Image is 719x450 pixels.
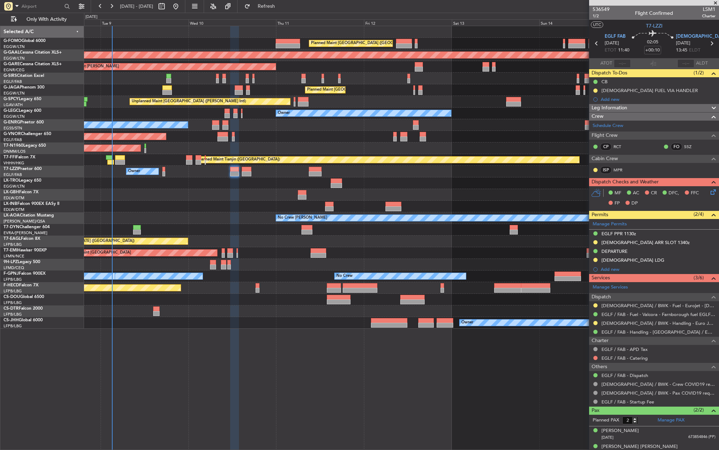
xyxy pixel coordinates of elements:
span: ELDT [689,47,700,54]
span: Only With Activity [18,17,74,22]
a: LFPB/LBG [4,242,22,247]
a: RCT [613,144,629,150]
a: LFPB/LBG [4,323,22,329]
input: --:-- [614,59,631,68]
span: F-HECD [4,283,19,287]
a: EVRA/[PERSON_NAME] [4,230,47,236]
a: G-VNORChallenger 650 [4,132,51,136]
a: LX-INBFalcon 900EX EASy II [4,202,59,206]
span: CS-JHH [4,318,19,322]
span: CR [651,190,657,197]
a: LFPB/LBG [4,288,22,294]
span: LX-AOA [4,213,20,218]
div: Owner [128,166,140,177]
a: T7-LZZIPraetor 600 [4,167,42,171]
a: LGAV/ATH [4,102,23,108]
div: Sun 14 [539,19,627,26]
a: T7-EMIHawker 900XP [4,248,47,253]
span: G-FOMO [4,39,22,43]
span: Refresh [252,4,281,9]
div: EGLF PPR 1130z [601,231,636,237]
a: EGGW/LTN [4,184,25,189]
a: 9H-LPZLegacy 500 [4,260,40,264]
span: F-GPNJ [4,272,19,276]
a: G-JAGAPhenom 300 [4,85,44,90]
a: EDLW/DTM [4,207,24,212]
span: Charter [702,13,715,19]
a: EGLF/FAB [4,172,22,177]
span: Crew [592,112,604,121]
div: CP [600,143,612,151]
a: EDLW/DTM [4,195,24,201]
span: T7-FFI [4,155,16,159]
span: 9H-LPZ [4,260,18,264]
span: LX-TRO [4,178,19,183]
div: Tue 9 [101,19,188,26]
span: (2/4) [694,211,704,218]
a: EGLF / FAB - Handling - [GEOGRAPHIC_DATA] / EGLF / FAB [601,329,715,335]
span: 1/2 [593,13,610,19]
a: [DEMOGRAPHIC_DATA] / BWK - Fuel - Eurojet - [DEMOGRAPHIC_DATA] / BWK [601,303,715,309]
div: No Crew [PERSON_NAME] [278,213,327,223]
a: Manage Permits [593,221,627,228]
a: LX-TROLegacy 650 [4,178,41,183]
a: EGLF / FAB - Startup Fee [601,399,654,405]
div: Thu 11 [276,19,364,26]
span: Others [592,363,607,371]
button: Only With Activity [8,14,77,25]
span: CS-DTR [4,306,19,311]
span: Dispatch To-Dos [592,69,627,77]
span: (2/2) [694,406,704,414]
div: [DATE] [85,14,97,20]
div: Planned Maint Tianjin ([GEOGRAPHIC_DATA]) [198,154,280,165]
div: Unplanned Maint [PERSON_NAME] [55,61,119,72]
span: MF [615,190,621,197]
a: T7-DYNChallenger 604 [4,225,50,229]
div: Planned Maint [GEOGRAPHIC_DATA] [64,248,131,258]
div: FO [671,143,682,151]
span: Leg Information [592,104,627,112]
a: EGLF / FAB - Fuel - Valcora - Farnborough fuel EGLF / FAB [601,311,715,317]
div: [DEMOGRAPHIC_DATA] FUEL VIA HANDLER [601,87,698,93]
a: Manage PAX [658,417,684,424]
span: T7-LZZI [4,167,18,171]
span: T7-EAGL [4,237,21,241]
a: G-GAALCessna Citation XLS+ [4,50,62,55]
a: G-ENRGPraetor 600 [4,120,44,124]
span: G-JAGA [4,85,20,90]
div: Planned Maint [GEOGRAPHIC_DATA] ([GEOGRAPHIC_DATA]) [311,38,422,49]
span: Permits [592,211,608,219]
div: [DEMOGRAPHIC_DATA] ARR SLOT 1340z [601,239,690,245]
span: G-GARE [4,62,20,66]
span: G-LEGC [4,109,19,113]
div: Planned Maint [GEOGRAPHIC_DATA] ([GEOGRAPHIC_DATA]) [307,85,418,95]
a: EGGW/LTN [4,114,25,119]
a: CS-DTRFalcon 2000 [4,306,43,311]
a: G-SPCYLegacy 650 [4,97,41,101]
span: FP [615,200,620,207]
span: T7-DYN [4,225,19,229]
button: Refresh [241,1,283,12]
span: Dispatch Checks and Weather [592,178,659,186]
a: CS-JHHGlobal 6000 [4,318,43,322]
span: Services [592,274,610,282]
span: FFC [691,190,699,197]
span: [DATE] [605,40,619,47]
span: G-SPCY [4,97,19,101]
a: F-GPNJFalcon 900EX [4,272,46,276]
span: [DATE] [676,40,690,47]
div: Planned Maint [US_STATE] ([GEOGRAPHIC_DATA]) [44,236,134,247]
a: LFPB/LBG [4,277,22,282]
span: 02:05 [647,39,658,46]
a: EGLF / FAB - Catering [601,355,648,361]
a: EGLF/FAB [4,79,22,84]
a: EGSS/STN [4,126,22,131]
div: Flight Confirmed [635,10,673,17]
a: CS-DOUGlobal 6500 [4,295,44,299]
div: Fri 12 [364,19,452,26]
div: Add new [601,96,715,102]
span: Dispatch [592,293,611,301]
a: EGNR/CEG [4,67,25,73]
a: LFPB/LBG [4,300,22,305]
div: CB [601,79,607,85]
